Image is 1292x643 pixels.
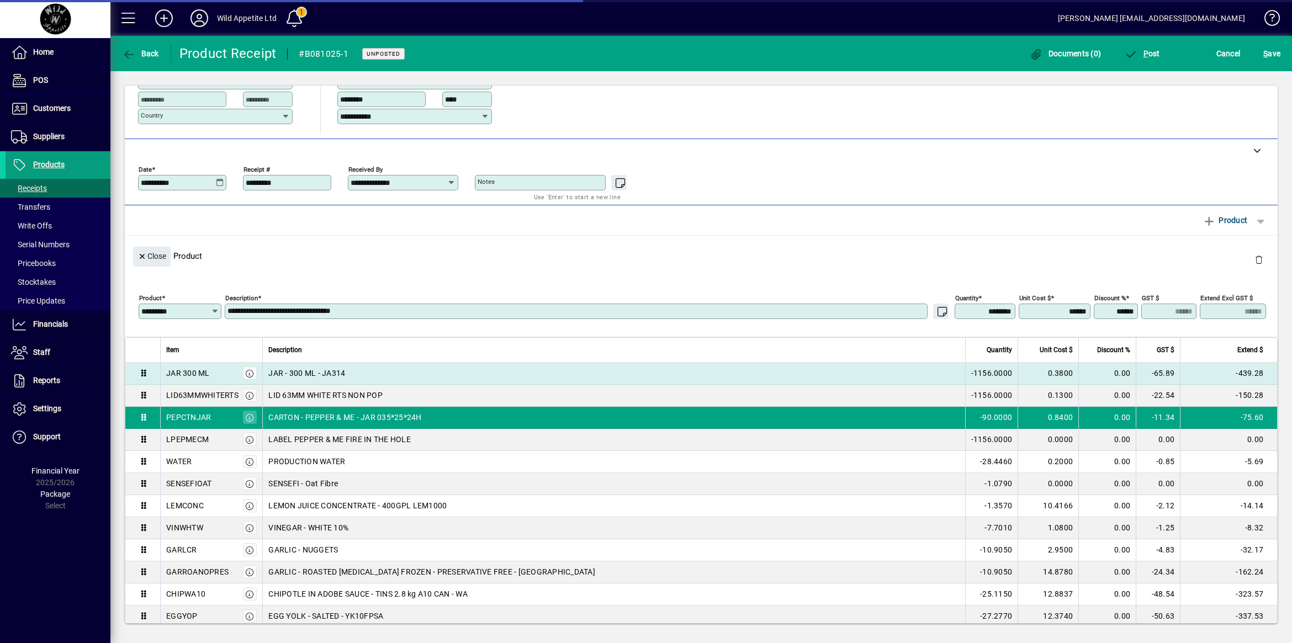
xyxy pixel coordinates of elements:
[1180,605,1277,628] td: -337.53
[1180,429,1277,451] td: 0.00
[11,296,65,305] span: Price Updates
[139,294,162,301] mat-label: Product
[137,247,166,265] span: Close
[33,376,60,385] span: Reports
[6,179,110,198] a: Receipts
[1180,363,1277,385] td: -439.28
[33,404,61,413] span: Settings
[1157,344,1174,356] span: GST $
[166,610,198,621] div: EGGYOP
[243,165,270,173] mat-label: Receipt #
[262,605,965,628] td: EGG YOLK - SALTED - YK10FPSA
[1078,517,1136,539] td: 0.00
[11,203,50,211] span: Transfers
[166,478,212,489] div: SENSEFIOAT
[1048,522,1073,533] span: 1.0800
[1263,49,1268,58] span: S
[1180,517,1277,539] td: -8.32
[33,104,71,113] span: Customers
[1078,451,1136,473] td: 0.00
[6,67,110,94] a: POS
[262,495,965,517] td: LEMON JUICE CONCENTRATE - 400GPL LEM1000
[1261,44,1283,63] button: Save
[31,466,80,475] span: Financial Year
[1094,294,1126,301] mat-label: Discount %
[166,368,210,379] div: JAR 300 ML
[1048,478,1073,489] span: 0.0000
[1043,500,1073,511] span: 10.4166
[262,385,965,407] td: LID 63MM WHITE RTS NON POP
[1180,583,1277,605] td: -323.57
[1136,583,1180,605] td: -48.54
[110,44,171,63] app-page-header-button: Back
[139,165,152,173] mat-label: Date
[6,254,110,273] a: Pricebooks
[965,429,1018,451] td: -1156.0000
[965,517,1018,539] td: -7.7010
[262,407,965,429] td: CARTON - PEPPER & ME - JAR 035*25*24H
[6,423,110,451] a: Support
[6,123,110,151] a: Suppliers
[166,588,205,599] div: CHIPWA10
[1180,385,1277,407] td: -150.28
[262,429,965,451] td: LABEL PEPPER & ME FIRE IN THE HOLE
[965,385,1018,407] td: -1156.0000
[1180,451,1277,473] td: -5.69
[1078,363,1136,385] td: 0.00
[1136,473,1180,495] td: 0.00
[1203,211,1247,229] span: Product
[262,583,965,605] td: CHIPOTLE IN ADOBE SAUCE - TINS 2.8 kg A10 CAN - WA
[1136,385,1180,407] td: -22.54
[262,363,965,385] td: JAR - 300 ML - JA314
[11,278,56,286] span: Stocktakes
[166,522,203,533] div: VINWHTW
[1078,605,1136,628] td: 0.00
[146,8,182,28] button: Add
[166,344,179,356] span: Item
[1216,45,1241,62] span: Cancel
[1029,49,1101,58] span: Documents (0)
[1058,9,1245,27] div: [PERSON_NAME] [EMAIL_ADDRESS][DOMAIN_NAME]
[33,160,65,169] span: Products
[1263,45,1280,62] span: ave
[1136,495,1180,517] td: -2.12
[122,49,159,58] span: Back
[33,348,50,357] span: Staff
[33,76,48,84] span: POS
[1214,44,1243,63] button: Cancel
[1078,407,1136,429] td: 0.00
[1078,539,1136,561] td: 0.00
[6,367,110,395] a: Reports
[367,50,400,57] span: Unposted
[1078,429,1136,451] td: 0.00
[166,390,239,401] div: LID63MMWHITERTS
[225,294,258,301] mat-label: Description
[1026,44,1104,63] button: Documents (0)
[262,451,965,473] td: PRODUCTION WATER
[6,198,110,216] a: Transfers
[1048,390,1073,401] span: 0.1300
[6,273,110,291] a: Stocktakes
[1043,588,1073,599] span: 12.8837
[1078,385,1136,407] td: 0.00
[166,566,229,577] div: GARROANOPRES
[1180,539,1277,561] td: -32.17
[1121,44,1163,63] button: Post
[1136,451,1180,473] td: -0.85
[1142,294,1159,301] mat-label: GST $
[166,500,204,511] div: LEMCONC
[1197,210,1253,230] button: Product
[299,45,348,63] div: #B081025-1
[965,451,1018,473] td: -28.4460
[6,216,110,235] a: Write Offs
[1043,566,1073,577] span: 14.8780
[1180,473,1277,495] td: 0.00
[11,259,56,268] span: Pricebooks
[1180,561,1277,583] td: -162.24
[1048,434,1073,445] span: 0.0000
[1048,456,1073,467] span: 0.2000
[478,178,495,185] mat-label: Notes
[133,247,171,267] button: Close
[1136,605,1180,628] td: -50.63
[166,456,192,467] div: WATER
